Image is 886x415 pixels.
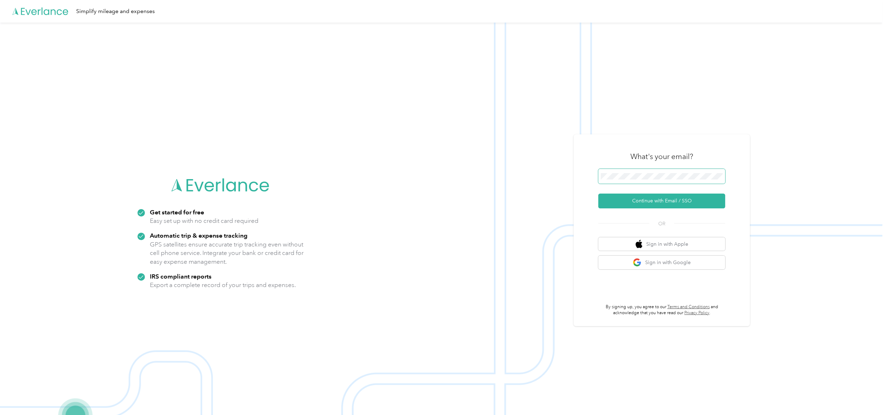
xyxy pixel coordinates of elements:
a: Terms and Conditions [667,304,710,310]
span: OR [649,220,674,227]
button: apple logoSign in with Apple [598,237,725,251]
p: GPS satellites ensure accurate trip tracking even without cell phone service. Integrate your bank... [150,240,304,266]
button: Continue with Email / SSO [598,194,725,208]
p: Export a complete record of your trips and expenses. [150,281,296,289]
img: apple logo [636,240,643,249]
button: google logoSign in with Google [598,256,725,269]
div: Simplify mileage and expenses [76,7,155,16]
a: Privacy Policy [684,310,709,316]
strong: Get started for free [150,208,204,216]
img: google logo [633,258,642,267]
strong: Automatic trip & expense tracking [150,232,248,239]
p: By signing up, you agree to our and acknowledge that you have read our . [598,304,725,316]
strong: IRS compliant reports [150,273,212,280]
p: Easy set up with no credit card required [150,216,258,225]
h3: What's your email? [630,152,693,161]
